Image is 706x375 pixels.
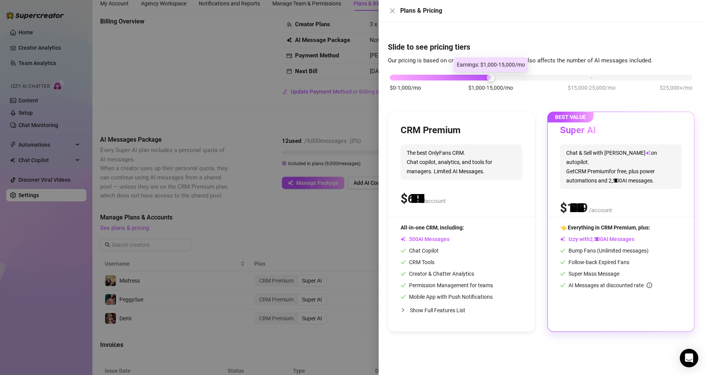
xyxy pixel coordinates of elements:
span: $ [560,201,588,215]
span: $25,000+/mo [660,84,693,92]
span: check [401,271,406,276]
span: The best OnlyFans CRM. Chat copilot, analytics, and tools for managers. Limited AI Messages. [401,144,522,180]
div: Plans & Pricing [400,6,697,15]
span: check [560,283,565,288]
span: check [560,259,565,265]
span: Mobile App with Push Notifications [401,294,493,300]
div: Show Full Features List [401,301,522,319]
span: AI Messages [401,236,449,242]
h4: Slide to see pricing tiers [388,42,697,52]
span: CRM Tools [401,259,434,265]
span: check [401,283,406,288]
span: Creator & Chatter Analytics [401,271,474,277]
h3: Super AI [560,124,596,137]
span: close [389,8,396,14]
span: /account [423,198,446,204]
span: Super Mass Message [560,271,619,277]
span: $15,000-25,000/mo [568,84,615,92]
span: check [401,248,406,253]
div: Open Intercom Messenger [680,349,698,367]
span: BEST VALUE [547,112,594,122]
span: $ [401,191,421,206]
span: $1,000-15,000/mo [468,84,513,92]
span: Our pricing is based on creator's monthly earnings. It also affects the number of AI messages inc... [388,57,652,64]
span: Bump Fans (Unlimited messages) [560,248,649,254]
span: check [560,271,565,276]
button: Close [388,6,397,15]
span: /account [589,207,612,214]
span: AI Messages at discounted rate [568,282,652,288]
span: Show Full Features List [410,307,465,313]
span: $0-1,000/mo [390,84,421,92]
span: check [401,259,406,265]
span: Follow-back Expired Fans [560,259,629,265]
h3: CRM Premium [401,124,461,137]
span: Chat Copilot [401,248,439,254]
span: Chat & Sell with [PERSON_NAME] on autopilot. Get CRM Premium for free, plus power automations and... [560,144,682,189]
span: All-in-one CRM, including: [401,224,464,231]
span: Permission Management for teams [401,282,493,288]
span: info-circle [647,283,652,288]
span: 👈 Everything in CRM Premium, plus: [560,224,650,231]
div: Earnings: $1,000-15,000/mo [454,57,528,72]
span: Izzy with AI Messages [560,236,634,242]
span: check [401,294,406,300]
span: collapsed [401,308,405,312]
span: check [560,248,565,253]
